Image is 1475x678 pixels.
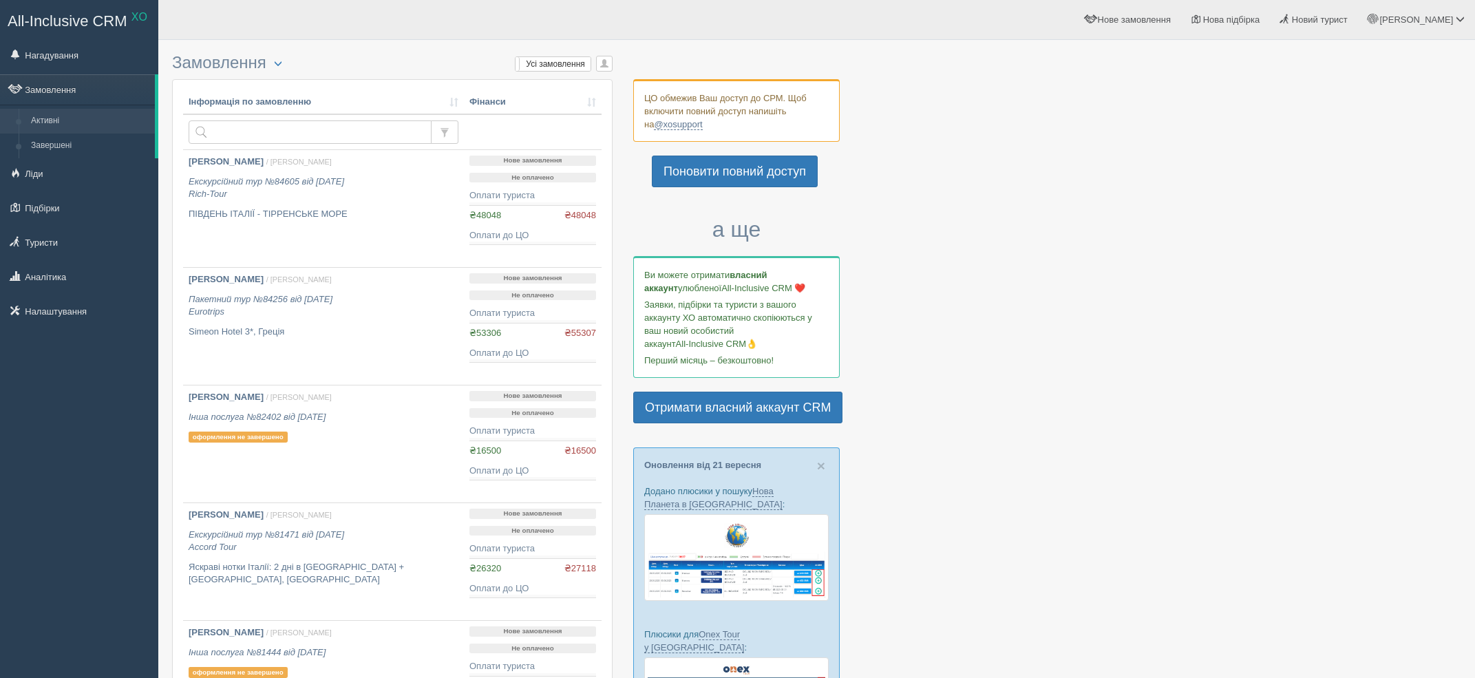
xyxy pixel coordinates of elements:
p: Плюсики для : [644,628,829,654]
span: Новий турист [1292,14,1348,25]
a: @xosupport [654,119,702,130]
a: Onex Tour у [GEOGRAPHIC_DATA] [644,629,744,653]
p: оформлення не завершено [189,432,288,443]
a: Отримати власний аккаунт CRM [633,392,842,423]
span: × [817,458,825,474]
b: [PERSON_NAME] [189,392,264,402]
span: All-Inclusive CRM [8,12,127,30]
a: All-Inclusive CRM XO [1,1,158,39]
span: All-Inclusive CRM👌 [676,339,758,349]
p: Заявки, підбірки та туристи з вашого аккаунту ХО автоматично скопіюються у ваш новий особистий ак... [644,298,829,350]
b: [PERSON_NAME] [189,509,264,520]
div: Оплати туриста [469,189,596,202]
span: ₴48048 [469,210,501,220]
p: Нове замовлення [469,273,596,284]
div: Оплати туриста [469,660,596,673]
h3: а ще [633,218,840,242]
span: ₴55307 [564,327,596,340]
a: [PERSON_NAME] / [PERSON_NAME] Екскурсійний тур №81471 від [DATE]Accord Tour Яскраві нотки Італії:... [183,503,464,620]
a: Завершені [25,134,155,158]
div: Оплати до ЦО [469,582,596,595]
p: Нове замовлення [469,509,596,519]
p: Не оплачено [469,173,596,183]
i: Пакетний тур №84256 від [DATE] Eurotrips [189,294,332,317]
span: ₴16500 [469,445,501,456]
span: Нове замовлення [1098,14,1171,25]
div: Оплати до ЦО [469,465,596,478]
span: All-Inclusive CRM ❤️ [721,283,805,293]
a: Нова Планета в [GEOGRAPHIC_DATA] [644,486,783,510]
p: Яскраві нотки Італії: 2 дні в [GEOGRAPHIC_DATA] + [GEOGRAPHIC_DATA], [GEOGRAPHIC_DATA] [189,561,458,586]
p: Перший місяць – безкоштовно! [644,354,829,367]
sup: XO [131,11,147,23]
div: Оплати туриста [469,542,596,555]
span: ₴16500 [564,445,596,458]
span: / [PERSON_NAME] [266,511,332,519]
span: [PERSON_NAME] [1379,14,1453,25]
a: [PERSON_NAME] / [PERSON_NAME] Пакетний тур №84256 від [DATE]Eurotrips Simeon Hotel 3*, Греція [183,268,464,385]
span: / [PERSON_NAME] [266,275,332,284]
span: / [PERSON_NAME] [266,393,332,401]
p: оформлення не завершено [189,667,288,678]
p: Не оплачено [469,644,596,654]
img: new-planet-%D0%BF%D1%96%D0%B4%D0%B1%D1%96%D1%80%D0%BA%D0%B0-%D1%81%D1%80%D0%BC-%D0%B4%D0%BB%D1%8F... [644,514,829,601]
div: Оплати туриста [469,307,596,320]
div: ЦО обмежив Ваш доступ до СРМ. Щоб включити повний доступ напишіть на [633,79,840,142]
a: Активні [25,109,155,134]
p: Нове замовлення [469,391,596,401]
a: Поновити повний доступ [652,156,818,187]
span: ₴26320 [469,563,501,573]
i: Інша послуга №81444 від [DATE] [189,647,326,657]
b: [PERSON_NAME] [189,156,264,167]
div: Оплати до ЦО [469,347,596,360]
p: Не оплачено [469,526,596,536]
b: власний аккаунт [644,270,767,293]
a: [PERSON_NAME] / [PERSON_NAME] Екскурсійний тур №84605 від [DATE]Rich-Tour ПІВДЕНЬ ІТАЛІЇ - ТІРРЕН... [183,150,464,267]
b: [PERSON_NAME] [189,274,264,284]
button: Close [817,458,825,473]
p: Ви можете отримати улюбленої [644,268,829,295]
p: Нове замовлення [469,626,596,637]
span: / [PERSON_NAME] [266,628,332,637]
p: Нове замовлення [469,156,596,166]
span: Нова підбірка [1203,14,1260,25]
i: Екскурсійний тур №84605 від [DATE] Rich-Tour [189,176,344,200]
i: Екскурсійний тур №81471 від [DATE] Accord Tour [189,529,344,553]
label: Усі замовлення [516,57,591,71]
p: Simeon Hotel 3*, Греція [189,326,458,339]
p: Додано плюсики у пошуку : [644,485,829,511]
a: Фінанси [469,96,596,109]
span: ₴27118 [564,562,596,575]
h3: Замовлення [172,54,613,72]
p: Не оплачено [469,290,596,301]
input: Пошук за номером замовлення, ПІБ або паспортом туриста [189,120,432,144]
a: [PERSON_NAME] / [PERSON_NAME] Інша послуга №82402 від [DATE] оформлення не завершено [183,385,464,502]
b: [PERSON_NAME] [189,627,264,637]
a: Інформація по замовленню [189,96,458,109]
p: Не оплачено [469,408,596,419]
span: ₴48048 [564,209,596,222]
div: Оплати до ЦО [469,229,596,242]
a: Оновлення від 21 вересня [644,460,761,470]
i: Інша послуга №82402 від [DATE] [189,412,326,422]
span: ₴53306 [469,328,501,338]
div: Оплати туриста [469,425,596,438]
p: ПІВДЕНЬ ІТАЛІЇ - ТІРРЕНСЬКЕ МОРЕ [189,208,458,221]
span: / [PERSON_NAME] [266,158,332,166]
